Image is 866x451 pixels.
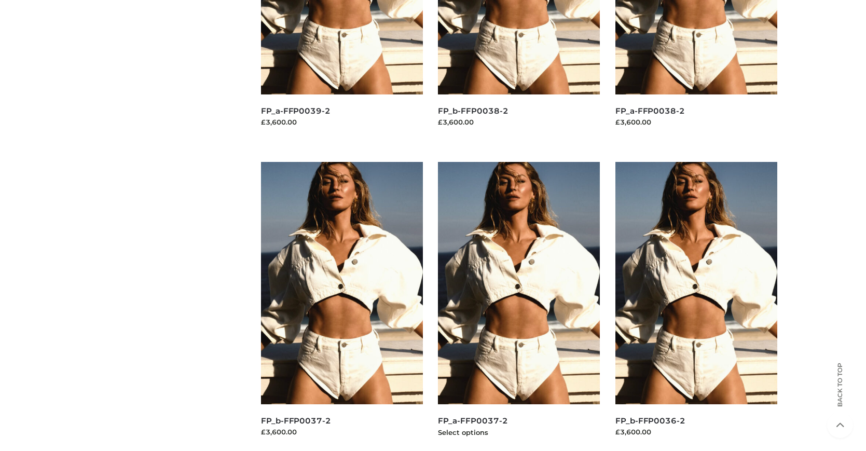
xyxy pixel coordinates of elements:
[261,106,331,116] a: FP_a-FFP0039-2
[438,416,507,426] a: FP_a-FFP0037-2
[261,416,331,426] a: FP_b-FFP0037-2
[615,416,685,426] a: FP_b-FFP0036-2
[438,106,508,116] a: FP_b-FFP0038-2
[827,381,853,407] span: Back to top
[261,427,423,437] div: £3,600.00
[261,117,423,127] div: £3,600.00
[438,117,600,127] div: £3,600.00
[615,117,777,127] div: £3,600.00
[438,428,488,436] a: Select options
[615,106,685,116] a: FP_a-FFP0038-2
[615,427,777,437] div: £3,600.00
